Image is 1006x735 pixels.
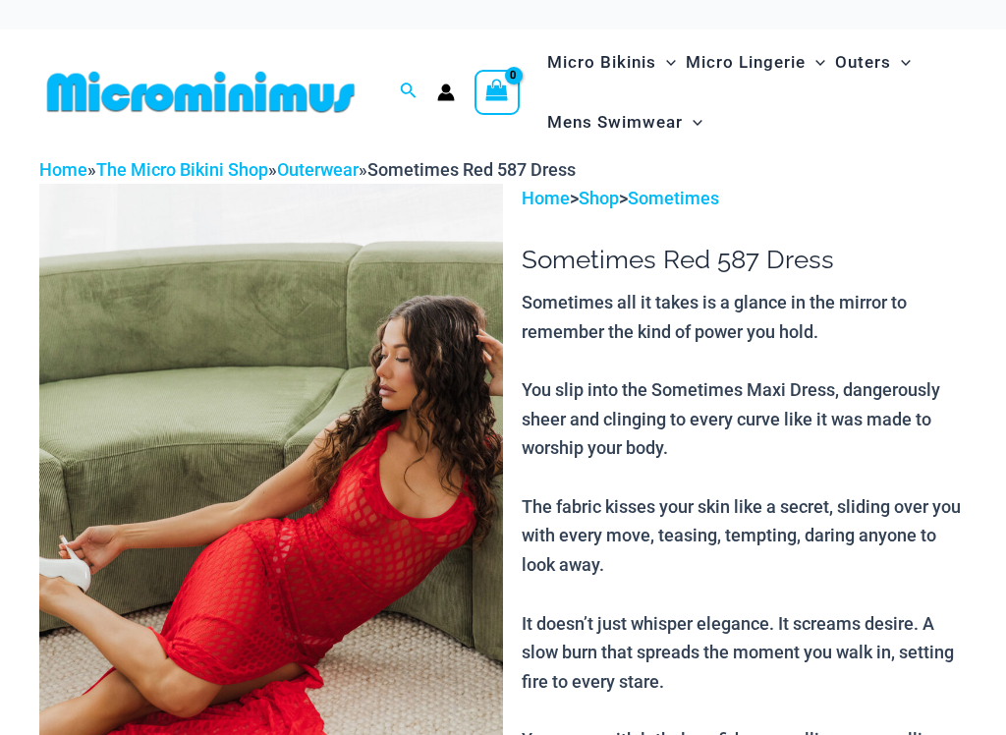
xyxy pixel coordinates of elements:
[522,245,967,275] h1: Sometimes Red 587 Dress
[277,159,359,180] a: Outerwear
[686,37,806,87] span: Micro Lingerie
[681,32,830,92] a: Micro LingerieMenu ToggleMenu Toggle
[891,37,911,87] span: Menu Toggle
[475,70,520,115] a: View Shopping Cart, empty
[522,188,570,208] a: Home
[656,37,676,87] span: Menu Toggle
[39,70,363,114] img: MM SHOP LOGO FLAT
[367,159,576,180] span: Sometimes Red 587 Dress
[39,159,87,180] a: Home
[542,92,707,152] a: Mens SwimwearMenu ToggleMenu Toggle
[547,97,683,147] span: Mens Swimwear
[835,37,891,87] span: Outers
[39,159,576,180] span: » » »
[400,80,418,104] a: Search icon link
[522,184,967,213] p: > >
[437,84,455,101] a: Account icon link
[539,29,967,155] nav: Site Navigation
[542,32,681,92] a: Micro BikinisMenu ToggleMenu Toggle
[628,188,719,208] a: Sometimes
[547,37,656,87] span: Micro Bikinis
[683,97,702,147] span: Menu Toggle
[96,159,268,180] a: The Micro Bikini Shop
[806,37,825,87] span: Menu Toggle
[579,188,619,208] a: Shop
[830,32,916,92] a: OutersMenu ToggleMenu Toggle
